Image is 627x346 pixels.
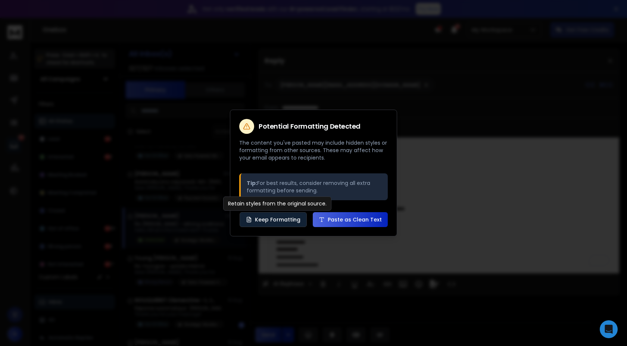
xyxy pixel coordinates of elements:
div: Open Intercom Messenger [600,320,618,338]
div: Retain styles from the original source. [223,196,331,211]
p: The content you've pasted may include hidden styles or formatting from other sources. These may a... [239,139,388,161]
button: Paste as Clean Text [313,212,388,227]
p: For best results, consider removing all extra formatting before sending. [247,179,382,194]
strong: Tip: [247,179,257,187]
button: Keep Formatting [240,212,307,227]
h2: Potential Formatting Detected [259,123,361,130]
